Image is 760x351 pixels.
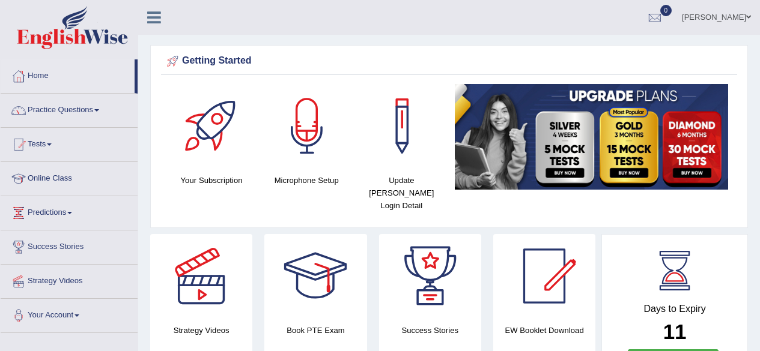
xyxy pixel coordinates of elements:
h4: Microphone Setup [265,174,348,187]
h4: Success Stories [379,324,481,337]
div: Getting Started [164,52,734,70]
a: Home [1,59,135,89]
a: Your Account [1,299,138,329]
a: Online Class [1,162,138,192]
h4: Update [PERSON_NAME] Login Detail [360,174,443,212]
a: Strategy Videos [1,265,138,295]
h4: Your Subscription [170,174,253,187]
img: small5.jpg [455,84,728,190]
span: 0 [660,5,672,16]
a: Practice Questions [1,94,138,124]
a: Success Stories [1,230,138,260]
h4: Days to Expiry [615,304,734,314]
b: 11 [663,320,687,343]
a: Predictions [1,196,138,226]
a: Tests [1,128,138,158]
h4: Book PTE Exam [264,324,366,337]
h4: EW Booklet Download [493,324,595,337]
h4: Strategy Videos [150,324,252,337]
